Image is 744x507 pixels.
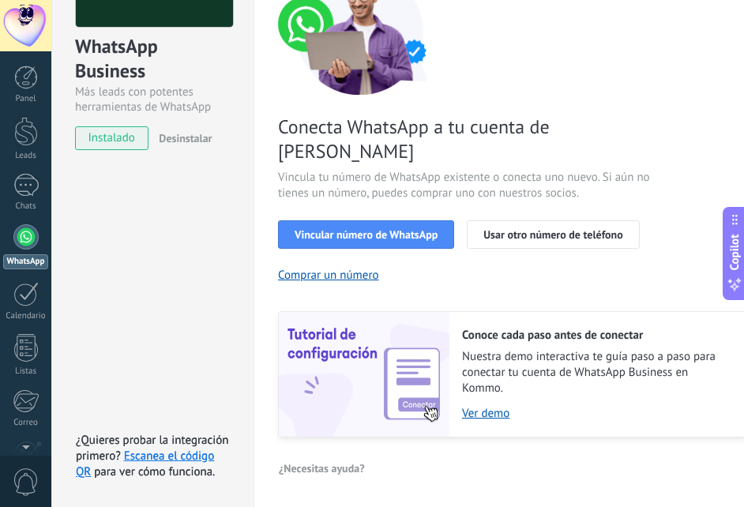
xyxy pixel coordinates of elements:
[152,126,212,150] button: Desinstalar
[3,311,49,321] div: Calendario
[278,220,454,249] button: Vincular número de WhatsApp
[462,328,731,343] h2: Conoce cada paso antes de conectar
[462,406,731,421] a: Ver demo
[3,418,49,428] div: Correo
[279,463,365,474] span: ¿Necesitas ayuda?
[278,268,379,283] button: Comprar un número
[3,94,49,104] div: Panel
[75,34,231,84] div: WhatsApp Business
[3,201,49,212] div: Chats
[467,220,639,249] button: Usar otro número de teléfono
[76,449,214,479] a: Escanea el código QR
[75,84,231,115] div: Más leads con potentes herramientas de WhatsApp
[94,464,215,479] span: para ver cómo funciona.
[76,433,229,464] span: ¿Quieres probar la integración primero?
[278,170,654,201] span: Vincula tu número de WhatsApp existente o conecta uno nuevo. Si aún no tienes un número, puedes c...
[727,235,742,271] span: Copilot
[483,229,622,240] span: Usar otro número de teléfono
[462,349,731,396] span: Nuestra demo interactiva te guía paso a paso para conectar tu cuenta de WhatsApp Business en Kommo.
[295,229,438,240] span: Vincular número de WhatsApp
[76,126,148,150] span: instalado
[3,254,48,269] div: WhatsApp
[159,131,212,145] span: Desinstalar
[278,115,654,163] span: Conecta WhatsApp a tu cuenta de [PERSON_NAME]
[278,456,366,480] button: ¿Necesitas ayuda?
[3,151,49,161] div: Leads
[3,366,49,377] div: Listas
